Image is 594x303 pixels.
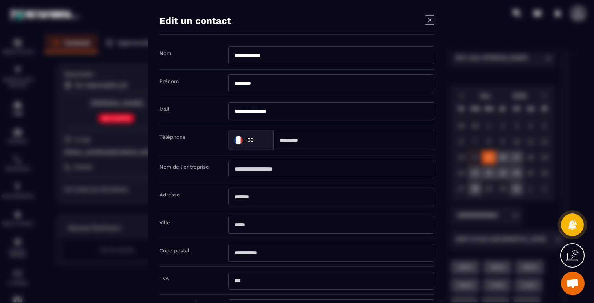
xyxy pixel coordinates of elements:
[255,134,265,146] input: Search for option
[159,275,169,281] label: TVA
[159,248,189,253] label: Code postal
[244,136,254,144] span: +33
[231,132,246,148] img: Country Flag
[561,272,585,295] div: Ouvrir le chat
[159,220,170,226] label: Ville
[228,130,273,150] div: Search for option
[159,164,209,170] label: Nom de l'entreprise
[159,192,180,198] label: Adresse
[159,50,171,56] label: Nom
[159,106,169,112] label: Mail
[159,78,179,84] label: Prénom
[159,15,231,26] h4: Edit un contact
[159,134,186,140] label: Téléphone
